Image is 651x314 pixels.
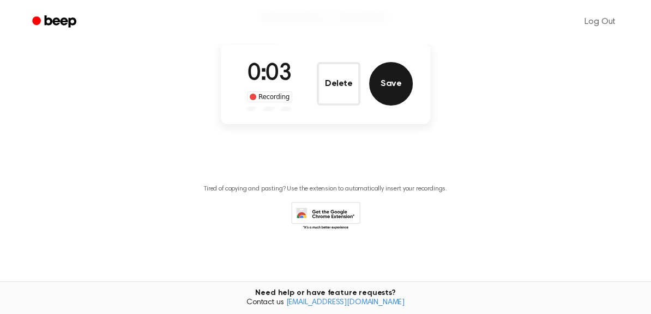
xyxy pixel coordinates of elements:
a: Log Out [574,9,626,35]
div: Recording [247,91,292,102]
span: Contact us [7,298,644,308]
a: Beep [25,11,86,33]
button: Save Audio Record [369,62,413,106]
a: [EMAIL_ADDRESS][DOMAIN_NAME] [286,299,405,306]
span: 0:03 [248,63,291,85]
p: Tired of copying and pasting? Use the extension to automatically insert your recordings. [204,185,447,193]
button: Delete Audio Record [317,62,360,106]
